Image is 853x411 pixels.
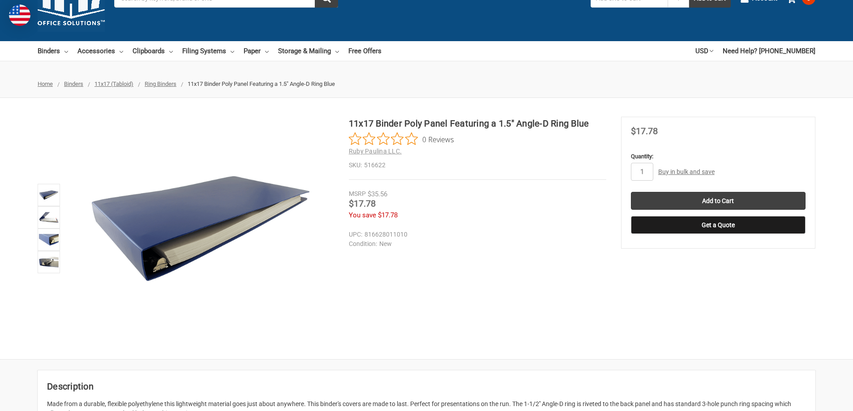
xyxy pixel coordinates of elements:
dt: SKU: [349,161,362,170]
a: USD [695,41,713,61]
img: 11x17 Binder Poly Panel Featuring a 1.5" Angle-D Ring Blue [39,252,59,272]
span: $17.78 [378,211,398,219]
span: 11x17 Binder Poly Panel Featuring a 1.5" Angle-D Ring Blue [188,81,335,87]
dd: 516622 [349,161,606,170]
a: Filing Systems [182,41,234,61]
label: Quantity: [631,152,806,161]
a: Buy in bulk and save [658,168,715,175]
span: 0 Reviews [422,132,454,146]
input: Add to Cart [631,192,806,210]
a: Binders [38,41,68,61]
span: $35.56 [368,190,387,198]
dd: New [349,239,602,249]
a: Ruby Paulina LLC. [349,148,402,155]
a: Storage & Mailing [278,41,339,61]
img: 11x17 Binder Poly Panel Featuring a 1.5" Angle-D Ring Blue [39,230,59,250]
img: 11x17 Binder Poly Panel Featuring a 1.5" Angle-D Ring Blue [89,117,313,340]
a: 11x17 (Tabloid) [94,81,133,87]
button: Rated 0 out of 5 stars from 0 reviews. Jump to reviews. [349,132,454,146]
dt: UPC: [349,230,362,239]
a: Free Offers [348,41,381,61]
span: $17.78 [631,126,658,136]
span: $17.78 [349,198,376,209]
dd: 816628011010 [349,230,602,239]
button: Get a Quote [631,216,806,234]
dt: Condition: [349,239,377,249]
img: 11x17 Binder Poly Panel Featuring a 1.5" Angle-D Ring Blue [39,208,59,227]
img: duty and tax information for United States [9,4,30,26]
img: 11x17 Binder Poly Panel Featuring a 1.5" Angle-D Ring Blue [39,185,59,205]
a: Need Help? [PHONE_NUMBER] [723,41,815,61]
a: Home [38,81,53,87]
a: Ring Binders [145,81,176,87]
h2: Description [47,380,806,393]
a: Clipboards [133,41,173,61]
h1: 11x17 Binder Poly Panel Featuring a 1.5" Angle-D Ring Blue [349,117,606,130]
div: MSRP [349,189,366,199]
a: Paper [244,41,269,61]
a: Accessories [77,41,123,61]
a: Binders [64,81,83,87]
span: You save [349,211,376,219]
